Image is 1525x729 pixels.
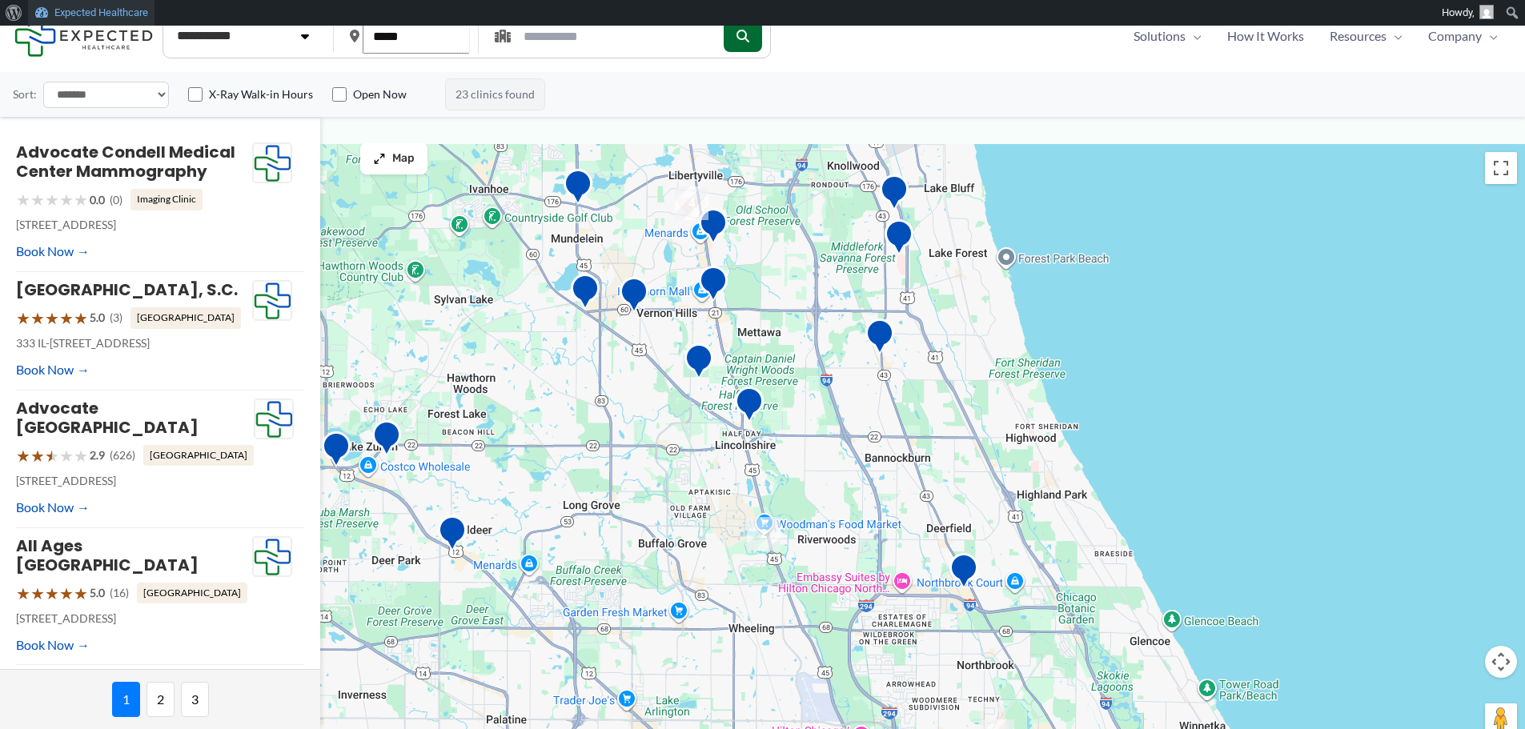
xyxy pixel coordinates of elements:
span: ★ [74,185,88,214]
span: (3) [110,307,122,328]
div: Advocate Medical Group Imaging [728,380,770,434]
span: ★ [30,441,45,471]
span: 1 [112,682,140,717]
div: Redstone Healthcare [873,168,915,222]
div: SimonMed Imaging &#8211; Deer Park [431,509,473,563]
a: Book Now [16,239,90,263]
div: 2 [740,511,787,557]
span: ★ [59,441,74,471]
span: 3 [181,682,209,717]
span: (16) [110,583,129,603]
span: ★ [30,303,45,333]
button: Map [360,142,427,174]
a: How It Works [1214,24,1317,48]
div: All Ages Medical Center [557,162,599,216]
a: Book Now [16,495,90,519]
div: Upright MRI of Deerfield &#8211; Open, Stand Up MRI [943,547,985,600]
span: ★ [45,579,59,608]
span: 5.0 [90,307,105,328]
label: X-Ray Walk-in Hours [209,86,313,102]
span: ★ [30,185,45,214]
span: ★ [59,579,74,608]
button: Toggle fullscreen view [1485,152,1517,184]
img: Maximize [373,152,386,165]
span: Solutions [1134,24,1186,48]
span: 5.0 [90,583,105,603]
span: ★ [74,441,88,471]
div: Northwestern Medicine Vernon Hills Imaging [692,259,734,313]
img: Expected Healthcare Logo [253,143,291,183]
span: ★ [45,185,59,214]
img: Expected Healthcare Logo [255,399,293,439]
a: All Ages [GEOGRAPHIC_DATA] [16,535,199,576]
button: Map camera controls [1485,646,1517,678]
span: ★ [59,185,74,214]
div: Corporate Woods Open Mri [678,337,720,391]
a: Advocate [GEOGRAPHIC_DATA] [16,397,199,439]
span: Menu Toggle [1482,24,1498,48]
p: [STREET_ADDRESS] [16,608,252,629]
span: ★ [59,303,74,333]
p: 333 IL-[STREET_ADDRESS] [16,333,252,354]
span: 2 [146,682,175,717]
label: Open Now [353,86,407,102]
div: Advocate Good Shepherd Imaging [366,414,407,467]
span: 0.0 [90,190,105,210]
a: Advocate Condell Medical Center Mammography [16,141,235,182]
span: Company [1428,24,1482,48]
a: ResourcesMenu Toggle [1317,24,1415,48]
div: Northwestern Medicine Diagnostic Imaging Lake Forest [878,213,920,266]
img: Expected Healthcare Logo [253,537,291,577]
span: [GEOGRAPHIC_DATA] [143,445,254,466]
img: Expected Healthcare Logo - side, dark font, small [14,15,153,56]
span: 23 clinics found [445,78,545,110]
span: Map [392,152,415,166]
span: ★ [74,579,88,608]
span: ★ [16,579,30,608]
span: [GEOGRAPHIC_DATA] [137,583,247,603]
p: [STREET_ADDRESS] [16,471,254,491]
span: 2.9 [90,445,105,466]
div: Mass Medical Imaging [859,312,901,366]
a: [GEOGRAPHIC_DATA], S.C. [16,278,238,301]
span: [GEOGRAPHIC_DATA] [130,307,241,328]
span: ★ [74,303,88,333]
span: (626) [110,445,135,466]
p: [STREET_ADDRESS] [16,214,252,235]
span: Menu Toggle [1387,24,1403,48]
span: Resources [1330,24,1387,48]
span: ★ [45,441,59,471]
span: Imaging Clinic [130,189,203,210]
a: SolutionsMenu Toggle [1121,24,1214,48]
div: Lake Zurich Open MRI and Interventional Radiology Center [315,425,357,479]
span: ★ [16,185,30,214]
div: IBJI MRI &#8211; Libertyville [692,202,734,255]
span: ★ [16,441,30,471]
span: ★ [30,579,45,608]
a: Book Now [16,633,90,657]
span: ★ [16,303,30,333]
a: CompanyMenu Toggle [1415,24,1511,48]
div: Cordial Medical Center, S.C. [564,267,606,321]
span: Menu Toggle [1186,24,1202,48]
label: Sort: [13,84,37,105]
div: 4 [668,180,715,226]
img: Expected Healthcare Logo [253,281,291,321]
div: J D Imaging Corporation [613,270,655,324]
a: Book Now [16,358,90,382]
span: How It Works [1227,24,1304,48]
span: ★ [45,303,59,333]
span: (0) [110,190,122,210]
